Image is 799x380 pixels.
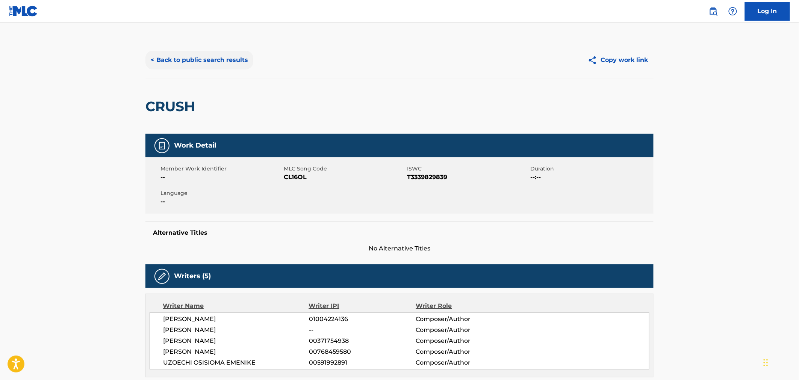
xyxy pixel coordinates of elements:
[416,326,513,335] span: Composer/Author
[309,315,416,324] span: 01004224136
[160,173,282,182] span: --
[416,315,513,324] span: Composer/Author
[163,302,309,311] div: Writer Name
[407,165,528,173] span: ISWC
[153,229,646,237] h5: Alternative Titles
[145,244,654,253] span: No Alternative Titles
[157,141,166,150] img: Work Detail
[725,4,740,19] div: Help
[530,165,652,173] span: Duration
[416,336,513,345] span: Composer/Author
[163,326,309,335] span: [PERSON_NAME]
[163,358,309,367] span: UZOECHI OSISIOMA EMENIKE
[309,326,416,335] span: --
[309,302,416,311] div: Writer IPI
[728,7,737,16] img: help
[416,302,513,311] div: Writer Role
[174,272,211,280] h5: Writers (5)
[163,347,309,356] span: [PERSON_NAME]
[145,98,199,115] h2: CRUSH
[9,6,38,17] img: MLC Logo
[407,173,528,182] span: T3339829839
[160,189,282,197] span: Language
[163,315,309,324] span: [PERSON_NAME]
[709,7,718,16] img: search
[284,173,405,182] span: CL16OL
[160,197,282,206] span: --
[157,272,166,281] img: Writers
[764,351,768,374] div: Drag
[583,51,654,69] button: Copy work link
[160,165,282,173] span: Member Work Identifier
[761,344,799,380] iframe: Chat Widget
[174,141,216,150] h5: Work Detail
[145,51,253,69] button: < Back to public search results
[416,347,513,356] span: Composer/Author
[588,56,601,65] img: Copy work link
[745,2,790,21] a: Log In
[284,165,405,173] span: MLC Song Code
[706,4,721,19] a: Public Search
[530,173,652,182] span: --:--
[309,358,416,367] span: 00591992891
[163,336,309,345] span: [PERSON_NAME]
[309,336,416,345] span: 00371754938
[309,347,416,356] span: 00768459580
[416,358,513,367] span: Composer/Author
